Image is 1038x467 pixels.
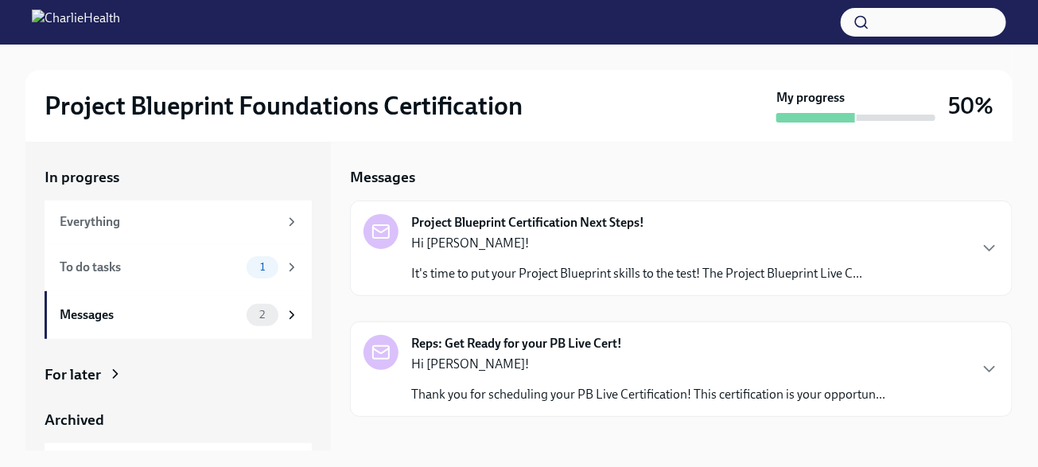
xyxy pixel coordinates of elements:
[411,214,644,232] strong: Project Blueprint Certification Next Steps!
[45,167,312,188] a: In progress
[411,265,862,282] p: It's time to put your Project Blueprint skills to the test! The Project Blueprint Live C...
[948,91,993,120] h3: 50%
[45,243,312,291] a: To do tasks1
[45,364,312,385] a: For later
[60,259,240,276] div: To do tasks
[251,261,274,273] span: 1
[411,356,885,373] p: Hi [PERSON_NAME]!
[411,386,885,403] p: Thank you for scheduling your PB Live Certification! This certification is your opportun...
[411,235,862,252] p: Hi [PERSON_NAME]!
[250,309,274,321] span: 2
[776,89,845,107] strong: My progress
[60,306,240,324] div: Messages
[45,410,312,430] a: Archived
[45,364,101,385] div: For later
[45,200,312,243] a: Everything
[45,291,312,339] a: Messages2
[45,90,523,122] h2: Project Blueprint Foundations Certification
[411,335,622,352] strong: Reps: Get Ready for your PB Live Cert!
[32,10,120,35] img: CharlieHealth
[350,167,415,188] h5: Messages
[60,213,278,231] div: Everything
